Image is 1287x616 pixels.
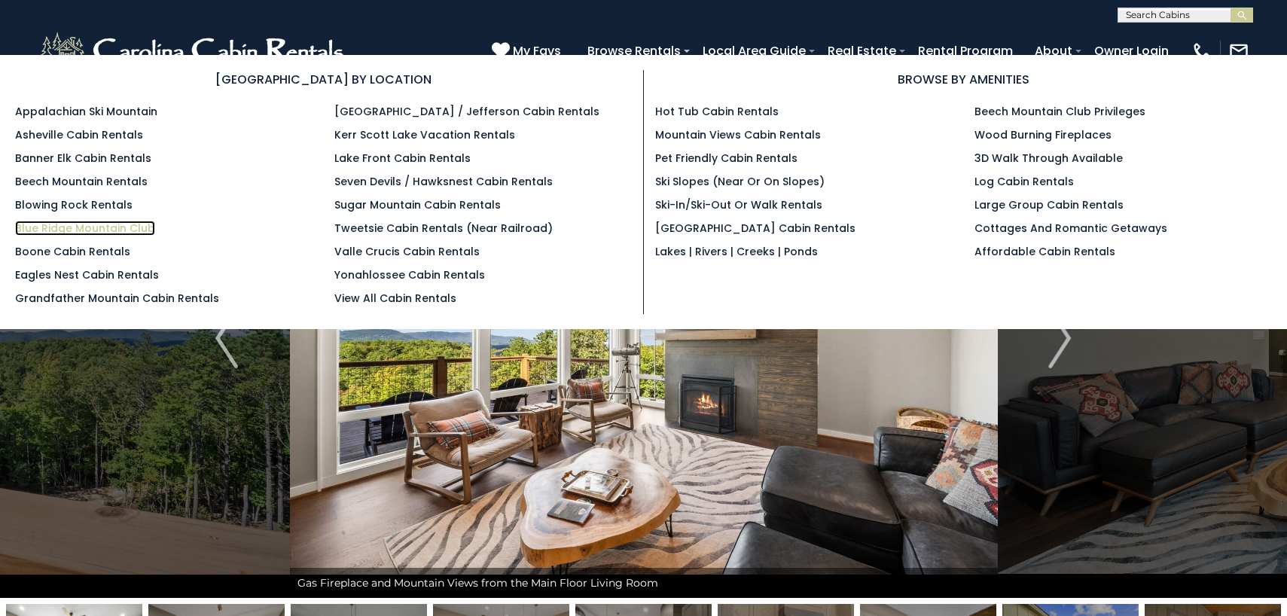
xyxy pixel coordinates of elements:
[15,70,632,89] h3: [GEOGRAPHIC_DATA] BY LOCATION
[15,127,143,142] a: Asheville Cabin Rentals
[15,267,159,282] a: Eagles Nest Cabin Rentals
[974,174,1074,189] a: Log Cabin Rentals
[15,151,151,166] a: Banner Elk Cabin Rentals
[513,41,561,60] span: My Favs
[290,568,998,598] div: Gas Fireplace and Mountain Views from the Main Floor Living Room
[655,221,855,236] a: [GEOGRAPHIC_DATA] Cabin Rentals
[655,244,818,259] a: Lakes | Rivers | Creeks | Ponds
[974,151,1123,166] a: 3D Walk Through Available
[1027,38,1080,64] a: About
[334,127,515,142] a: Kerr Scott Lake Vacation Rentals
[1191,41,1212,62] img: phone-regular-white.png
[655,174,825,189] a: Ski Slopes (Near or On Slopes)
[820,38,904,64] a: Real Estate
[164,78,289,598] button: Previous
[580,38,688,64] a: Browse Rentals
[15,221,155,236] a: Blue Ridge Mountain Club
[334,174,553,189] a: Seven Devils / Hawksnest Cabin Rentals
[655,197,822,212] a: Ski-in/Ski-Out or Walk Rentals
[15,104,157,119] a: Appalachian Ski Mountain
[15,291,219,306] a: Grandfather Mountain Cabin Rentals
[15,197,133,212] a: Blowing Rock Rentals
[974,104,1145,119] a: Beech Mountain Club Privileges
[655,104,779,119] a: Hot Tub Cabin Rentals
[974,244,1115,259] a: Affordable Cabin Rentals
[334,221,553,236] a: Tweetsie Cabin Rentals (Near Railroad)
[997,78,1122,598] button: Next
[1049,308,1072,368] img: arrow
[974,127,1112,142] a: Wood Burning Fireplaces
[655,127,821,142] a: Mountain Views Cabin Rentals
[910,38,1020,64] a: Rental Program
[492,41,565,61] a: My Favs
[15,174,148,189] a: Beech Mountain Rentals
[15,244,130,259] a: Boone Cabin Rentals
[1087,38,1176,64] a: Owner Login
[655,151,798,166] a: Pet Friendly Cabin Rentals
[215,308,238,368] img: arrow
[974,197,1124,212] a: Large Group Cabin Rentals
[974,221,1167,236] a: Cottages and Romantic Getaways
[334,151,471,166] a: Lake Front Cabin Rentals
[1228,41,1249,62] img: mail-regular-white.png
[334,197,501,212] a: Sugar Mountain Cabin Rentals
[695,38,813,64] a: Local Area Guide
[334,267,485,282] a: Yonahlossee Cabin Rentals
[334,104,599,119] a: [GEOGRAPHIC_DATA] / Jefferson Cabin Rentals
[38,29,350,74] img: White-1-2.png
[334,291,456,306] a: View All Cabin Rentals
[655,70,1273,89] h3: BROWSE BY AMENITIES
[334,244,480,259] a: Valle Crucis Cabin Rentals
